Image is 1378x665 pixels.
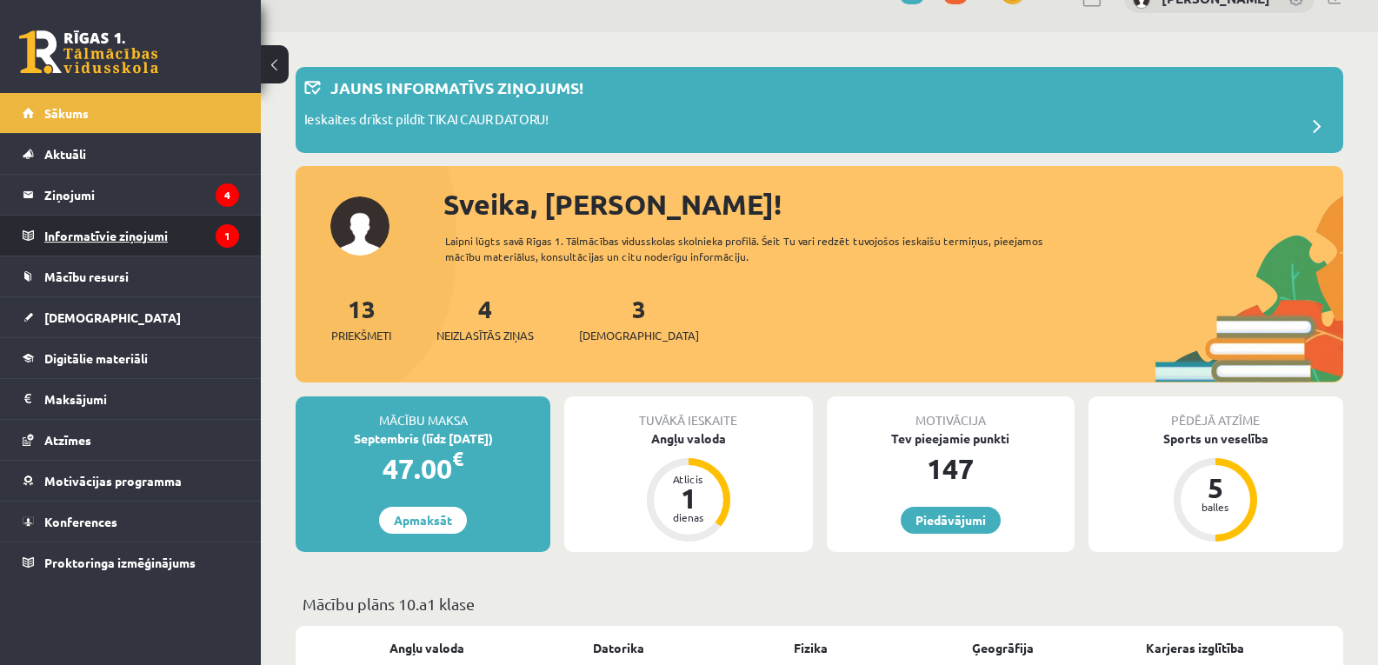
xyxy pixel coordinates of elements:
a: Ziņojumi4 [23,175,239,215]
a: Datorika [593,639,644,657]
i: 1 [216,224,239,248]
a: Angļu valoda [389,639,464,657]
div: Septembris (līdz [DATE]) [296,429,550,448]
a: Konferences [23,502,239,542]
span: [DEMOGRAPHIC_DATA] [44,309,181,325]
a: Mācību resursi [23,256,239,296]
a: Jauns informatīvs ziņojums! Ieskaites drīkst pildīt TIKAI CAUR DATORU! [304,76,1335,144]
span: Motivācijas programma [44,473,182,489]
span: Proktoringa izmēģinājums [44,555,196,570]
a: Digitālie materiāli [23,338,239,378]
a: Angļu valoda Atlicis 1 dienas [564,429,812,544]
span: Aktuāli [44,146,86,162]
a: Piedāvājumi [901,507,1001,534]
a: Informatīvie ziņojumi1 [23,216,239,256]
div: Sports un veselība [1088,429,1343,448]
a: 3[DEMOGRAPHIC_DATA] [579,293,699,344]
a: Karjeras izglītība [1146,639,1244,657]
span: Konferences [44,514,117,529]
div: Laipni lūgts savā Rīgas 1. Tālmācības vidusskolas skolnieka profilā. Šeit Tu vari redzēt tuvojošo... [445,233,1074,264]
p: Ieskaites drīkst pildīt TIKAI CAUR DATORU! [304,110,549,134]
legend: Maksājumi [44,379,239,419]
a: Sākums [23,93,239,133]
div: Sveika, [PERSON_NAME]! [443,183,1343,225]
a: 4Neizlasītās ziņas [436,293,534,344]
div: dienas [662,512,715,522]
div: Atlicis [662,474,715,484]
div: Tuvākā ieskaite [564,396,812,429]
span: Digitālie materiāli [44,350,148,366]
div: 147 [827,448,1075,489]
a: Ģeogrāfija [972,639,1034,657]
i: 4 [216,183,239,207]
a: Fizika [794,639,828,657]
div: 1 [662,484,715,512]
div: 5 [1189,474,1242,502]
div: Mācību maksa [296,396,550,429]
a: Maksājumi [23,379,239,419]
div: balles [1189,502,1242,512]
a: Rīgas 1. Tālmācības vidusskola [19,30,158,74]
div: Angļu valoda [564,429,812,448]
a: Proktoringa izmēģinājums [23,542,239,582]
a: Motivācijas programma [23,461,239,501]
a: Atzīmes [23,420,239,460]
a: Aktuāli [23,134,239,174]
legend: Informatīvie ziņojumi [44,216,239,256]
div: Pēdējā atzīme [1088,396,1343,429]
p: Jauns informatīvs ziņojums! [330,76,583,99]
div: 47.00 [296,448,550,489]
a: 13Priekšmeti [331,293,391,344]
span: Priekšmeti [331,327,391,344]
a: [DEMOGRAPHIC_DATA] [23,297,239,337]
span: Sākums [44,105,89,121]
span: Mācību resursi [44,269,129,284]
p: Mācību plāns 10.a1 klase [303,592,1336,615]
div: Tev pieejamie punkti [827,429,1075,448]
span: Neizlasītās ziņas [436,327,534,344]
a: Sports un veselība 5 balles [1088,429,1343,544]
legend: Ziņojumi [44,175,239,215]
span: € [452,446,463,471]
span: [DEMOGRAPHIC_DATA] [579,327,699,344]
span: Atzīmes [44,432,91,448]
a: Apmaksāt [379,507,467,534]
div: Motivācija [827,396,1075,429]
